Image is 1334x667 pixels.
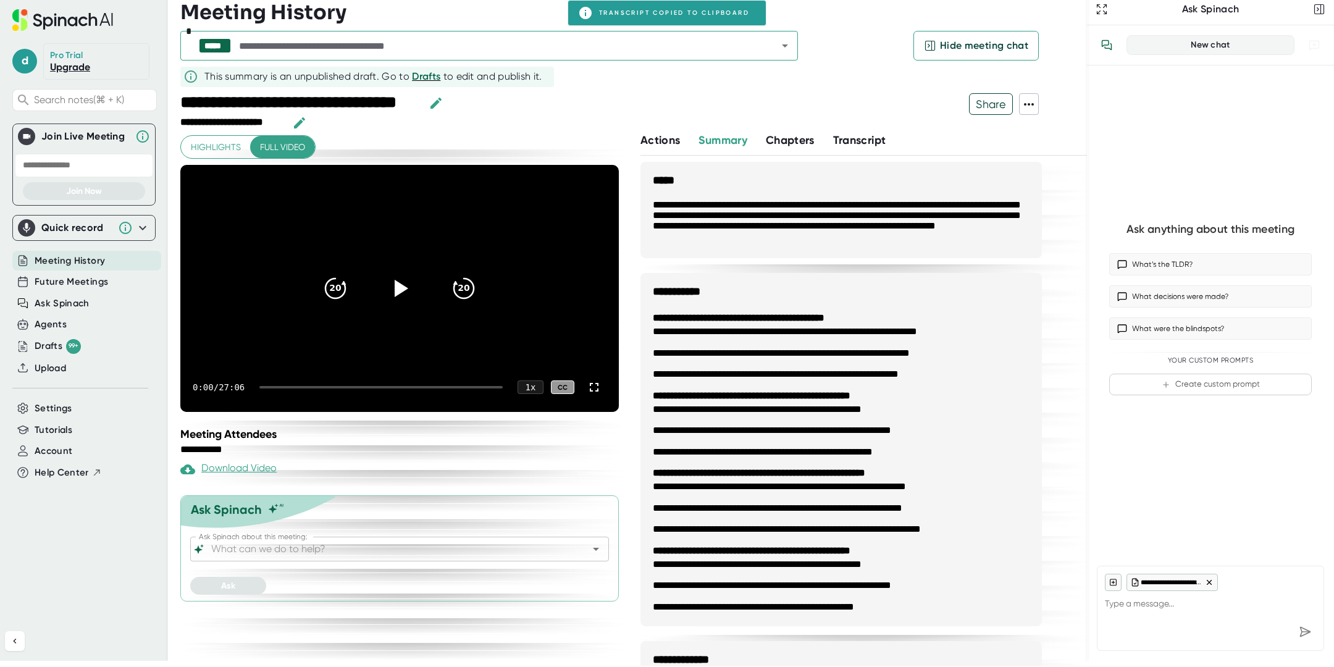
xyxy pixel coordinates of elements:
div: Quick record [41,222,112,234]
span: Chapters [766,133,815,147]
button: Help Center [35,466,102,480]
span: Ask [221,581,235,591]
button: Summary [698,132,747,149]
button: Future Meetings [35,275,108,289]
a: Upgrade [50,61,90,73]
button: Drafts 99+ [35,339,81,354]
button: Agents [35,317,67,332]
button: Transcript [833,132,886,149]
div: Drafts [35,339,81,354]
span: Transcript [833,133,886,147]
button: What were the blindspots? [1109,317,1312,340]
button: Open [587,540,605,558]
button: Highlights [181,136,251,159]
span: Hide meeting chat [940,38,1028,53]
div: Ask Spinach [191,502,262,517]
span: Drafts [412,70,440,82]
button: Expand to Ask Spinach page [1093,1,1110,18]
span: Join Now [66,186,102,196]
div: 99+ [66,339,81,354]
div: 0:00 / 27:06 [193,382,245,392]
div: This summary is an unpublished draft. Go to to edit and publish it. [204,69,542,84]
button: What decisions were made? [1109,285,1312,308]
div: Quick record [18,216,150,240]
span: Highlights [191,140,241,155]
button: Tutorials [35,423,72,437]
button: Settings [35,401,72,416]
button: Ask Spinach [35,296,90,311]
button: Chapters [766,132,815,149]
div: Send message [1294,621,1316,643]
div: Join Live MeetingJoin Live Meeting [18,124,150,149]
button: Full video [250,136,315,159]
div: Paid feature [180,462,277,477]
div: New chat [1135,40,1286,51]
div: 1 x [518,380,543,394]
button: What’s the TLDR? [1109,253,1312,275]
button: Ask [190,577,266,595]
button: Open [776,37,794,54]
button: View conversation history [1094,33,1119,57]
button: Close conversation sidebar [1311,1,1328,18]
div: Meeting Attendees [180,427,625,441]
div: Ask anything about this meeting [1126,222,1294,237]
span: Summary [698,133,747,147]
span: Search notes (⌘ + K) [34,94,153,106]
span: Actions [640,133,680,147]
button: Share [969,93,1013,115]
button: Drafts [412,69,440,84]
button: Account [35,444,72,458]
img: Join Live Meeting [20,130,33,143]
span: Help Center [35,466,89,480]
div: Your Custom Prompts [1109,356,1312,365]
button: Collapse sidebar [5,631,25,651]
div: Pro Trial [50,50,85,61]
div: Join Live Meeting [41,130,129,143]
span: d [12,49,37,73]
button: Create custom prompt [1109,374,1312,395]
h3: Meeting History [180,1,346,24]
span: Share [970,93,1012,115]
div: Ask Spinach [1110,3,1311,15]
button: Hide meeting chat [913,31,1039,61]
button: Meeting History [35,254,105,268]
button: Join Now [23,182,145,200]
div: CC [551,380,574,395]
input: What can we do to help? [209,540,569,558]
button: Upload [35,361,66,375]
button: Actions [640,132,680,149]
span: Full video [260,140,305,155]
